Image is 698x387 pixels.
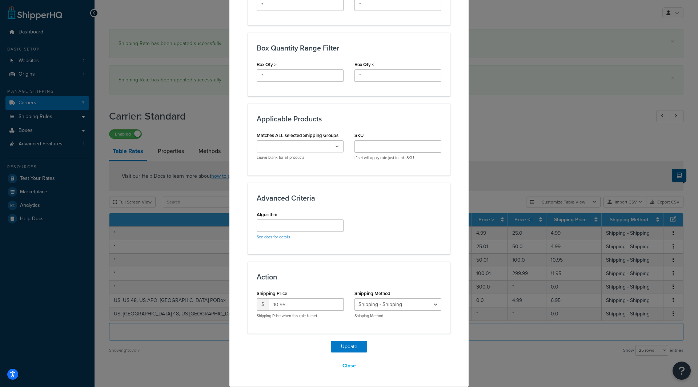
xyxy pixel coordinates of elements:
[257,115,441,123] h3: Applicable Products
[354,155,441,161] p: If set will apply rate just to this SKU
[338,360,361,372] button: Close
[257,44,441,52] h3: Box Quantity Range Filter
[257,234,290,240] a: See docs for details
[257,291,287,296] label: Shipping Price
[257,212,277,217] label: Algorithm
[257,313,344,319] p: Shipping Price when this rule is met
[257,298,269,311] span: $
[354,291,390,296] label: Shipping Method
[331,341,367,352] button: Update
[257,273,441,281] h3: Action
[354,62,377,67] label: Box Qty <=
[257,133,338,138] label: Matches ALL selected Shipping Groups
[257,194,441,202] h3: Advanced Criteria
[354,133,364,138] label: SKU
[354,313,441,319] p: Shipping Method
[257,155,344,160] p: Leave blank for all products
[257,62,277,67] label: Box Qty >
